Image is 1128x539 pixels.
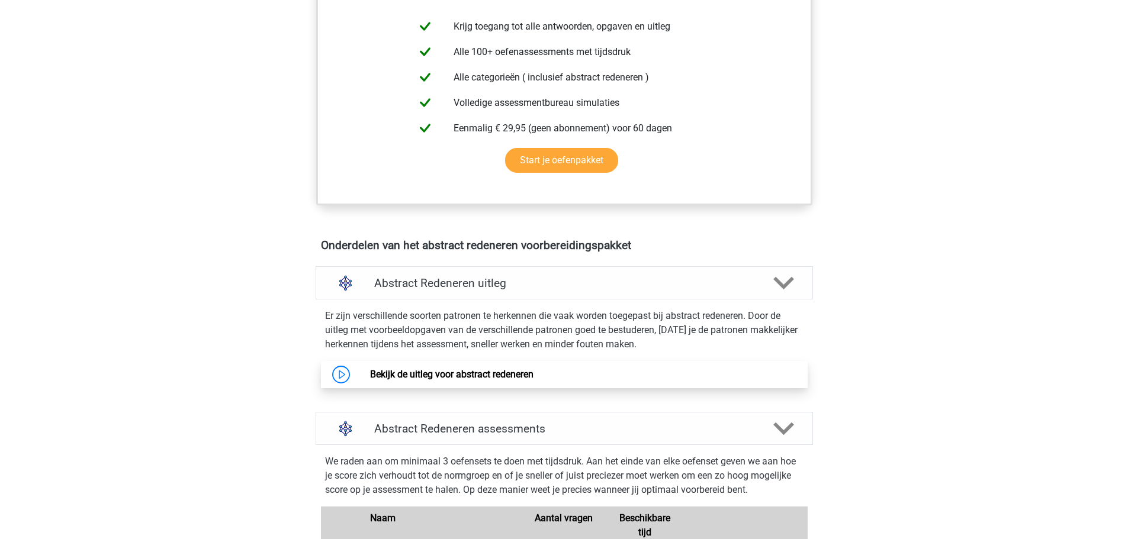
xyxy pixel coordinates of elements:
[311,266,818,299] a: uitleg Abstract Redeneren uitleg
[321,238,808,252] h4: Onderdelen van het abstract redeneren voorbereidingspakket
[374,422,754,435] h4: Abstract Redeneren assessments
[311,412,818,445] a: assessments Abstract Redeneren assessments
[505,148,618,173] a: Start je oefenpakket
[330,414,361,444] img: abstract redeneren assessments
[330,268,361,298] img: abstract redeneren uitleg
[374,276,754,290] h4: Abstract Redeneren uitleg
[325,454,804,497] p: We raden aan om minimaal 3 oefensets te doen met tijdsdruk. Aan het einde van elke oefenset geven...
[325,309,804,351] p: Er zijn verschillende soorten patronen te herkennen die vaak worden toegepast bij abstract redene...
[370,369,534,380] a: Bekijk de uitleg voor abstract redeneren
